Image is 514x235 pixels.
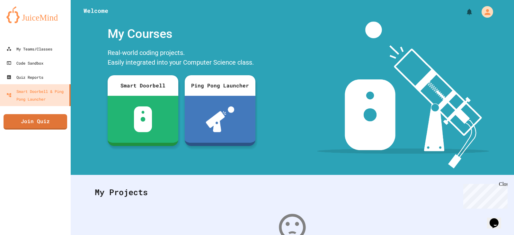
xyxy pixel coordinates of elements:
div: Ping Pong Launcher [185,75,255,96]
div: Smart Doorbell [108,75,178,96]
iframe: chat widget [461,181,508,209]
img: ppl-with-ball.png [206,106,235,132]
div: My Notifications [454,6,475,17]
div: Code Sandbox [6,59,43,67]
img: sdb-white.svg [134,106,152,132]
iframe: chat widget [487,209,508,229]
div: My Courses [104,22,259,46]
div: My Projects [88,180,496,205]
div: Real-world coding projects. Easily integrated into your Computer Science class. [104,46,259,70]
div: Chat with us now!Close [3,3,44,41]
img: logo-orange.svg [6,6,64,23]
div: Quiz Reports [6,73,43,81]
div: Smart Doorbell & Ping Pong Launcher [6,87,67,103]
a: Join Quiz [4,114,67,130]
div: My Account [475,5,495,19]
div: My Teams/Classes [6,45,52,53]
img: banner-image-my-projects.png [317,22,489,168]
